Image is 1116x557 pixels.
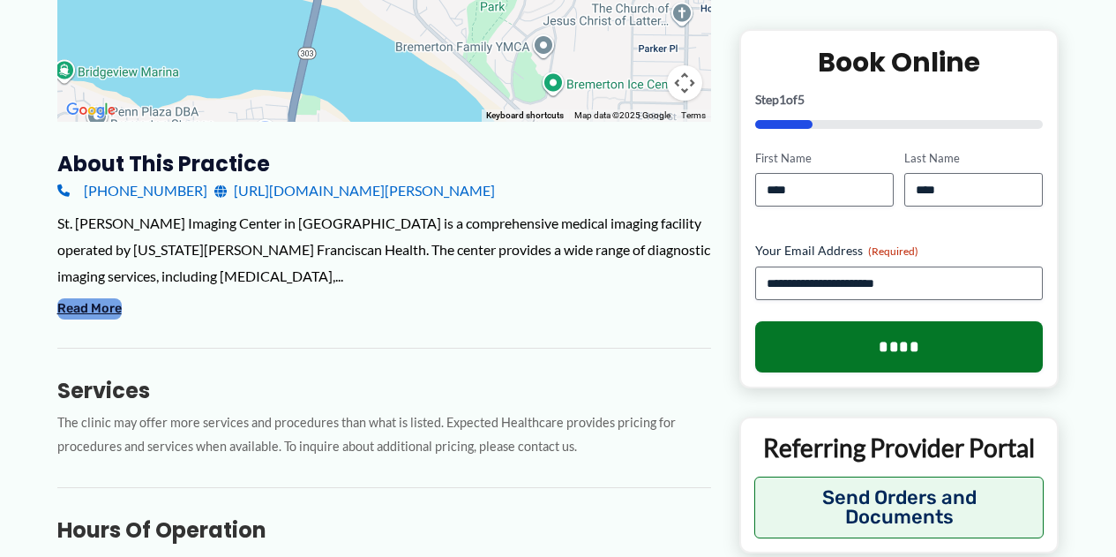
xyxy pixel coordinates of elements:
a: Terms (opens in new tab) [681,110,706,120]
label: Last Name [904,149,1043,166]
img: Google [62,99,120,122]
label: Your Email Address [755,242,1044,260]
span: (Required) [868,245,918,258]
p: Step of [755,93,1044,105]
h2: Book Online [755,44,1044,79]
button: Keyboard shortcuts [486,109,564,122]
a: Open this area in Google Maps (opens a new window) [62,99,120,122]
span: 5 [798,91,805,106]
div: St. [PERSON_NAME] Imaging Center in [GEOGRAPHIC_DATA] is a comprehensive medical imaging facility... [57,210,711,289]
p: Referring Provider Portal [754,432,1045,463]
span: Map data ©2025 Google [574,110,670,120]
span: 1 [779,91,786,106]
h3: Services [57,377,711,404]
button: Read More [57,298,122,320]
button: Map camera controls [667,65,702,101]
a: [URL][DOMAIN_NAME][PERSON_NAME] [214,177,495,204]
label: First Name [755,149,894,166]
h3: About this practice [57,150,711,177]
button: Send Orders and Documents [754,477,1045,538]
h3: Hours of Operation [57,516,711,544]
p: The clinic may offer more services and procedures than what is listed. Expected Healthcare provid... [57,411,711,459]
a: [PHONE_NUMBER] [57,177,207,204]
